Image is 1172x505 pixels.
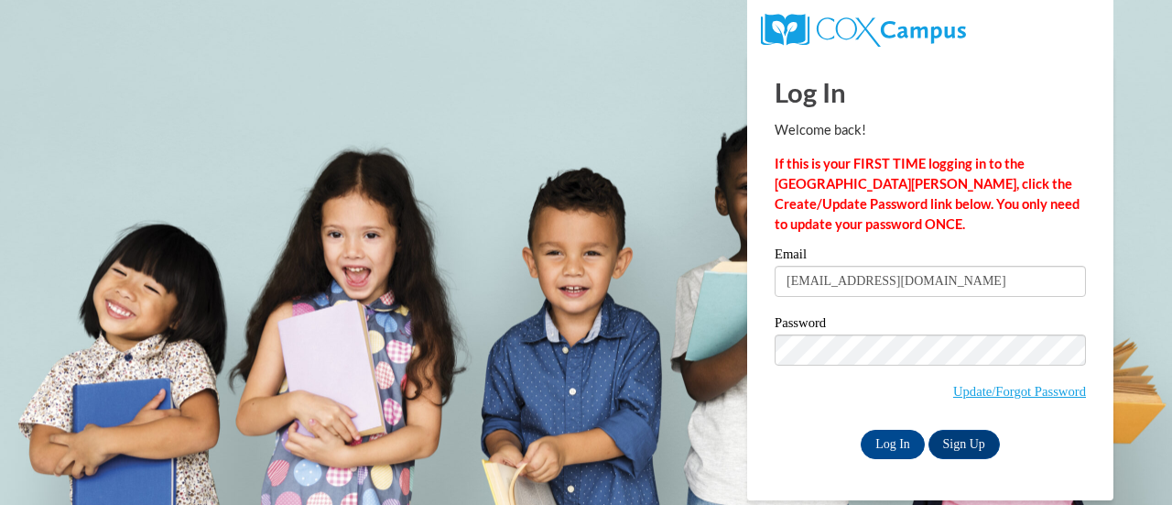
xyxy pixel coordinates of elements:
h1: Log In [775,73,1086,111]
img: COX Campus [761,14,966,47]
a: Update/Forgot Password [953,384,1086,399]
strong: If this is your FIRST TIME logging in to the [GEOGRAPHIC_DATA][PERSON_NAME], click the Create/Upd... [775,156,1080,232]
label: Email [775,247,1086,266]
a: Sign Up [928,430,1000,459]
label: Password [775,316,1086,335]
p: Welcome back! [775,120,1086,140]
input: Log In [861,430,925,459]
